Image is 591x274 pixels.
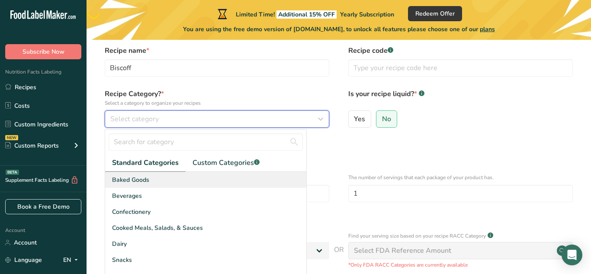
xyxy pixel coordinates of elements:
[415,9,455,18] span: Redeem Offer
[354,115,365,123] span: Yes
[216,9,394,19] div: Limited Time!
[105,45,329,56] label: Recipe name
[382,115,391,123] span: No
[5,252,42,268] a: Language
[562,245,582,265] div: Open Intercom Messenger
[112,207,151,216] span: Confectionery
[112,158,179,168] span: Standard Categories
[183,25,495,34] span: You are using the free demo version of [DOMAIN_NAME], to unlock all features please choose one of...
[109,133,303,151] input: Search for category
[348,261,573,269] p: *Only FDA RACC Categories are currently available
[5,199,81,214] a: Book a Free Demo
[340,10,394,19] span: Yearly Subscription
[354,245,451,256] div: Select FDA Reference Amount
[348,232,486,240] p: Find your serving size based on your recipe RACC Category
[112,175,149,184] span: Baked Goods
[348,45,573,56] label: Recipe code
[63,255,81,265] div: EN
[193,158,260,168] span: Custom Categories
[408,6,462,21] button: Redeem Offer
[5,141,59,150] div: Custom Reports
[112,191,142,200] span: Beverages
[480,25,495,33] span: plans
[112,223,203,232] span: Cooked Meals, Salads, & Sauces
[105,99,329,107] p: Select a category to organize your recipes
[348,174,573,181] p: The number of servings that each package of your product has.
[276,10,337,19] span: Additional 15% OFF
[5,44,81,59] button: Subscribe Now
[105,89,329,107] label: Recipe Category?
[105,59,329,77] input: Type your recipe name here
[5,135,18,140] div: NEW
[334,245,344,269] span: OR
[105,110,329,128] button: Select category
[348,59,573,77] input: Type your recipe code here
[22,47,64,56] span: Subscribe Now
[112,239,127,248] span: Dairy
[6,170,19,175] div: BETA
[348,89,573,107] label: Is your recipe liquid?
[110,114,159,124] span: Select category
[112,255,132,264] span: Snacks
